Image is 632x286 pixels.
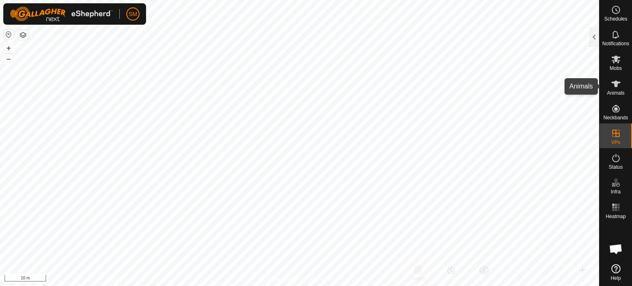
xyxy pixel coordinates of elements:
button: Map Layers [18,30,28,40]
span: Status [609,165,623,170]
span: Heatmap [606,214,626,219]
div: Open chat [604,237,628,261]
button: + [4,43,14,53]
span: Infra [611,189,620,194]
span: Mobs [610,66,622,71]
img: Gallagher Logo [10,7,113,21]
button: – [4,54,14,64]
span: Animals [607,91,625,95]
span: Notifications [602,41,629,46]
span: Help [611,276,621,281]
a: Help [599,261,632,284]
a: Contact Us [308,275,332,283]
button: Reset Map [4,30,14,40]
span: SM [129,10,137,19]
span: Neckbands [603,115,628,120]
span: VPs [611,140,620,145]
a: Privacy Policy [267,275,298,283]
span: Schedules [604,16,627,21]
